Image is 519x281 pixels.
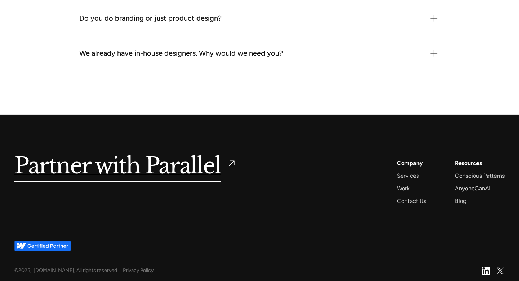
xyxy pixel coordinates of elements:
a: Conscious Patterns [455,171,505,181]
a: Privacy Policy [123,266,476,275]
h5: Partner with Parallel [14,158,221,175]
a: AnyoneCanAI [455,183,491,193]
div: © , [DOMAIN_NAME], All rights reserved [14,266,117,275]
a: Blog [455,196,466,206]
div: Resources [455,158,482,168]
a: Company [397,158,423,168]
a: Work [397,183,410,193]
span: 2025 [18,267,30,273]
a: Contact Us [397,196,426,206]
a: Services [397,171,419,181]
a: Partner with Parallel [14,158,237,175]
div: Do you do branding or just product design? [79,13,222,24]
div: We already have in-house designers. Why would we need you? [79,48,283,59]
